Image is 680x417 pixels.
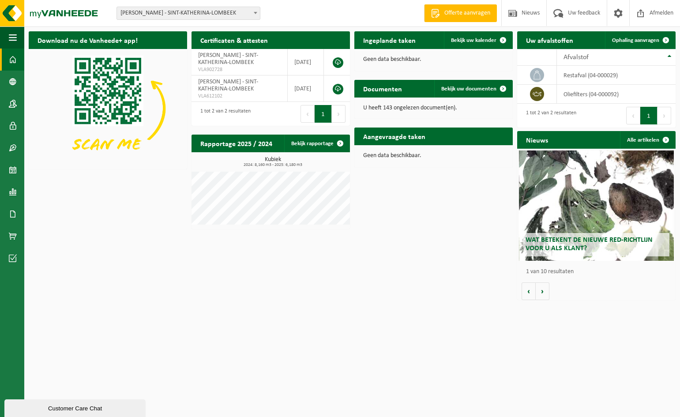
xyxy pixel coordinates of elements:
[198,79,258,92] span: [PERSON_NAME] - SINT-KATHERINA-LOMBEEK
[192,31,277,49] h2: Certificaten & attesten
[196,157,350,167] h3: Kubiek
[536,282,549,300] button: Volgende
[526,269,671,275] p: 1 van 10 resultaten
[363,153,504,159] p: Geen data beschikbaar.
[519,150,674,261] a: Wat betekent de nieuwe RED-richtlijn voor u als klant?
[620,131,675,149] a: Alle artikelen
[332,105,346,123] button: Next
[192,135,281,152] h2: Rapportage 2025 / 2024
[288,49,324,75] td: [DATE]
[315,105,332,123] button: 1
[522,282,536,300] button: Vorige
[354,31,425,49] h2: Ingeplande taken
[517,131,557,148] h2: Nieuws
[29,49,187,168] img: Download de VHEPlus App
[522,106,576,125] div: 1 tot 2 van 2 resultaten
[424,4,497,22] a: Offerte aanvragen
[117,7,260,19] span: VAN DE PERRE PAUL - SINT-KATHERINA-LOMBEEK
[451,38,496,43] span: Bekijk uw kalender
[29,31,147,49] h2: Download nu de Vanheede+ app!
[354,80,411,97] h2: Documenten
[605,31,675,49] a: Ophaling aanvragen
[657,107,671,124] button: Next
[198,66,281,73] span: VLA902728
[4,398,147,417] iframe: chat widget
[626,107,640,124] button: Previous
[363,105,504,111] p: U heeft 143 ongelezen document(en).
[564,54,589,61] span: Afvalstof
[640,107,657,124] button: 1
[301,105,315,123] button: Previous
[198,52,258,66] span: [PERSON_NAME] - SINT-KATHERINA-LOMBEEK
[196,163,350,167] span: 2024: 8,160 m3 - 2025: 6,180 m3
[434,80,512,98] a: Bekijk uw documenten
[557,66,676,85] td: restafval (04-000029)
[288,75,324,102] td: [DATE]
[116,7,260,20] span: VAN DE PERRE PAUL - SINT-KATHERINA-LOMBEEK
[198,93,281,100] span: VLA612102
[612,38,659,43] span: Ophaling aanvragen
[444,31,512,49] a: Bekijk uw kalender
[517,31,582,49] h2: Uw afvalstoffen
[442,9,492,18] span: Offerte aanvragen
[354,128,434,145] h2: Aangevraagde taken
[557,85,676,104] td: oliefilters (04-000092)
[363,56,504,63] p: Geen data beschikbaar.
[284,135,349,152] a: Bekijk rapportage
[441,86,496,92] span: Bekijk uw documenten
[526,237,653,252] span: Wat betekent de nieuwe RED-richtlijn voor u als klant?
[196,104,251,124] div: 1 tot 2 van 2 resultaten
